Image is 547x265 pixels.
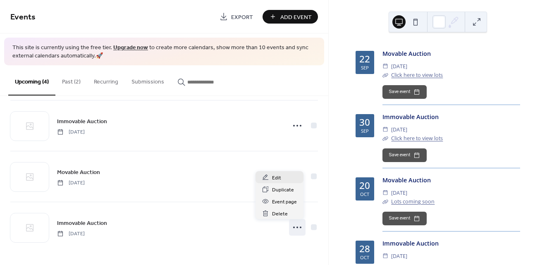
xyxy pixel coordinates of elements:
button: Save event [382,85,427,98]
span: Event page [272,198,297,206]
a: Lots coming soon [391,198,435,205]
button: Past (2) [55,65,87,95]
a: Immovable Auction [57,218,107,228]
button: Save event [382,148,427,162]
div: Oct [360,192,369,196]
a: Export [213,10,259,24]
div: Sep [361,129,369,133]
span: Immovable Auction [57,219,107,227]
span: Duplicate [272,186,294,194]
div: Sep [361,65,369,70]
div: ​ [382,197,388,206]
a: Immovable Auction [57,117,107,126]
span: [DATE] [391,125,407,134]
div: 20 [359,181,370,191]
span: This site is currently using the free tier. to create more calendars, show more than 10 events an... [12,44,316,60]
button: Submissions [125,65,171,95]
button: Recurring [87,65,125,95]
a: Movable Auction [382,50,431,57]
button: Upcoming (4) [8,65,55,95]
span: Edit [272,174,281,182]
div: Immovable Auction [382,239,520,248]
span: Add Event [280,13,312,21]
a: Click here to view lots [391,135,443,142]
span: [DATE] [57,128,85,136]
a: Click here to view lots [391,72,443,79]
div: 22 [359,55,370,64]
button: Add Event [263,10,318,24]
span: [DATE] [57,230,85,237]
span: [DATE] [391,62,407,71]
div: Oct [360,255,369,260]
div: ​ [382,62,388,71]
span: Events [10,9,36,25]
div: ​ [382,125,388,134]
span: Movable Auction [57,168,100,177]
div: 28 [359,244,370,254]
span: Delete [272,210,288,218]
a: Movable Auction [382,176,431,184]
div: ​ [382,71,388,79]
a: Upgrade now [113,42,148,53]
a: Movable Auction [57,167,100,177]
div: ​ [382,252,388,260]
a: Immovable Auction [382,113,439,121]
button: Save event [382,212,427,225]
div: 30 [359,118,370,127]
div: ​ [382,189,388,197]
span: [DATE] [391,252,407,260]
span: Export [231,13,253,21]
span: [DATE] [57,179,85,186]
span: [DATE] [391,189,407,197]
div: ​ [382,134,388,143]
